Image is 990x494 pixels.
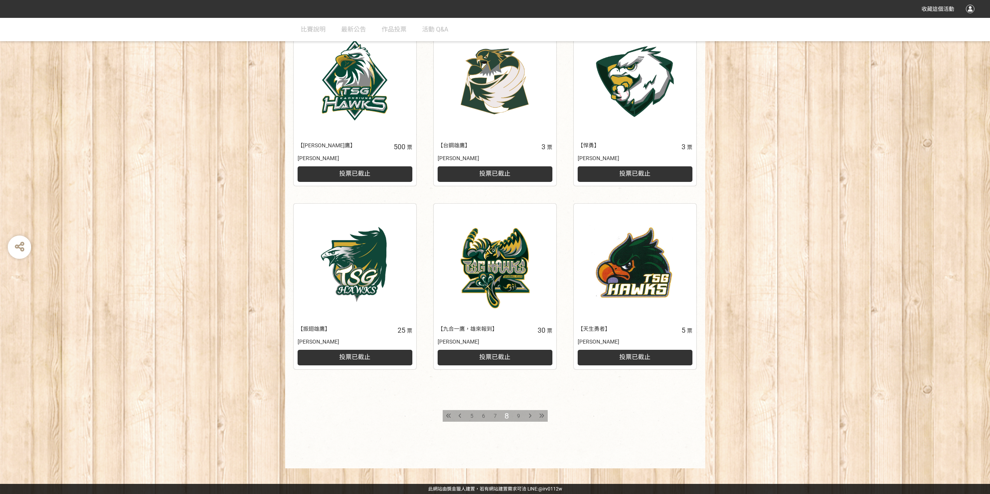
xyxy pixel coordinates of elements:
span: 作品投票 [382,26,407,33]
div: [PERSON_NAME] [578,154,692,162]
div: [PERSON_NAME] [298,338,412,346]
span: 投票已截止 [479,170,510,177]
span: 3 [682,143,685,151]
a: 【九合一鷹，雄來報到】30票[PERSON_NAME]投票已截止 [434,204,556,369]
div: [PERSON_NAME] [298,154,412,162]
div: 【九合一鷹，雄來報到】 [438,325,529,333]
span: 收藏這個活動 [922,6,954,12]
span: 投票已截止 [619,353,650,361]
a: 此網站由獎金獵人建置，若有網站建置需求 [428,486,517,492]
span: 活動 Q&A [422,26,448,33]
span: 3 [541,143,545,151]
span: 投票已截止 [479,353,510,361]
span: 9 [517,413,520,419]
span: 25 [398,326,405,334]
span: 最新公告 [341,26,366,33]
div: 【[PERSON_NAME]鷹】 [298,141,389,150]
span: 可洽 LINE: [428,486,562,492]
div: [PERSON_NAME] [438,338,552,346]
div: 【悍勇】 [578,141,669,150]
span: 500 [394,143,405,151]
a: 作品投票 [382,18,407,41]
span: 票 [687,328,692,334]
div: 【台鋼雄鷹】 [438,141,529,150]
div: [PERSON_NAME] [578,338,692,346]
span: 30 [538,326,545,334]
a: 【[PERSON_NAME]鷹】500票[PERSON_NAME]投票已截止 [294,20,416,186]
span: 5 [682,326,685,334]
span: 票 [407,144,412,150]
span: 投票已截止 [619,170,650,177]
a: 【天生勇者】5票[PERSON_NAME]投票已截止 [574,204,696,369]
span: 票 [407,328,412,334]
span: 票 [547,144,552,150]
a: 【悍勇】3票[PERSON_NAME]投票已截止 [574,20,696,186]
div: 【天生勇者】 [578,325,669,333]
a: 【振翅雄鷹】25票[PERSON_NAME]投票已截止 [294,204,416,369]
span: 5 [470,413,473,419]
span: 7 [494,413,497,419]
span: 比賽說明 [301,26,326,33]
a: 活動 Q&A [422,18,448,41]
a: 【台鋼雄鷹】3票[PERSON_NAME]投票已截止 [434,20,556,186]
span: 票 [687,144,692,150]
div: 【振翅雄鷹】 [298,325,389,333]
span: 6 [482,413,485,419]
span: 投票已截止 [339,170,370,177]
a: 最新公告 [341,18,366,41]
span: 投票已截止 [339,353,370,361]
a: 比賽說明 [301,18,326,41]
div: [PERSON_NAME] [438,154,552,162]
span: 8 [505,411,509,421]
a: @irv0112w [538,486,562,492]
span: 票 [547,328,552,334]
